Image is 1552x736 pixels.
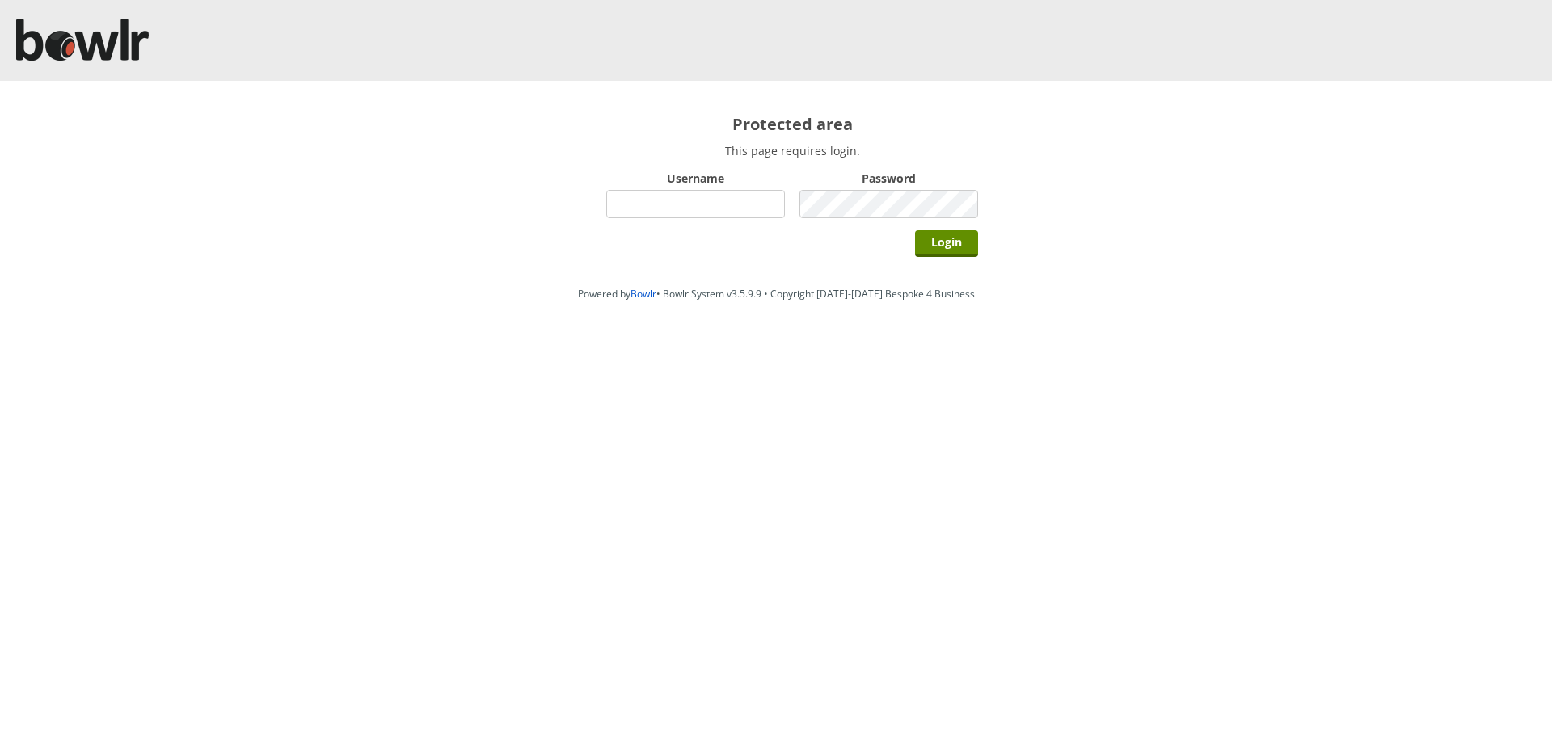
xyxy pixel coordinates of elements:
label: Username [606,170,785,186]
p: This page requires login. [606,143,978,158]
input: Login [915,230,978,257]
label: Password [799,170,978,186]
span: Powered by • Bowlr System v3.5.9.9 • Copyright [DATE]-[DATE] Bespoke 4 Business [578,287,975,301]
a: Bowlr [630,287,656,301]
h2: Protected area [606,113,978,135]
